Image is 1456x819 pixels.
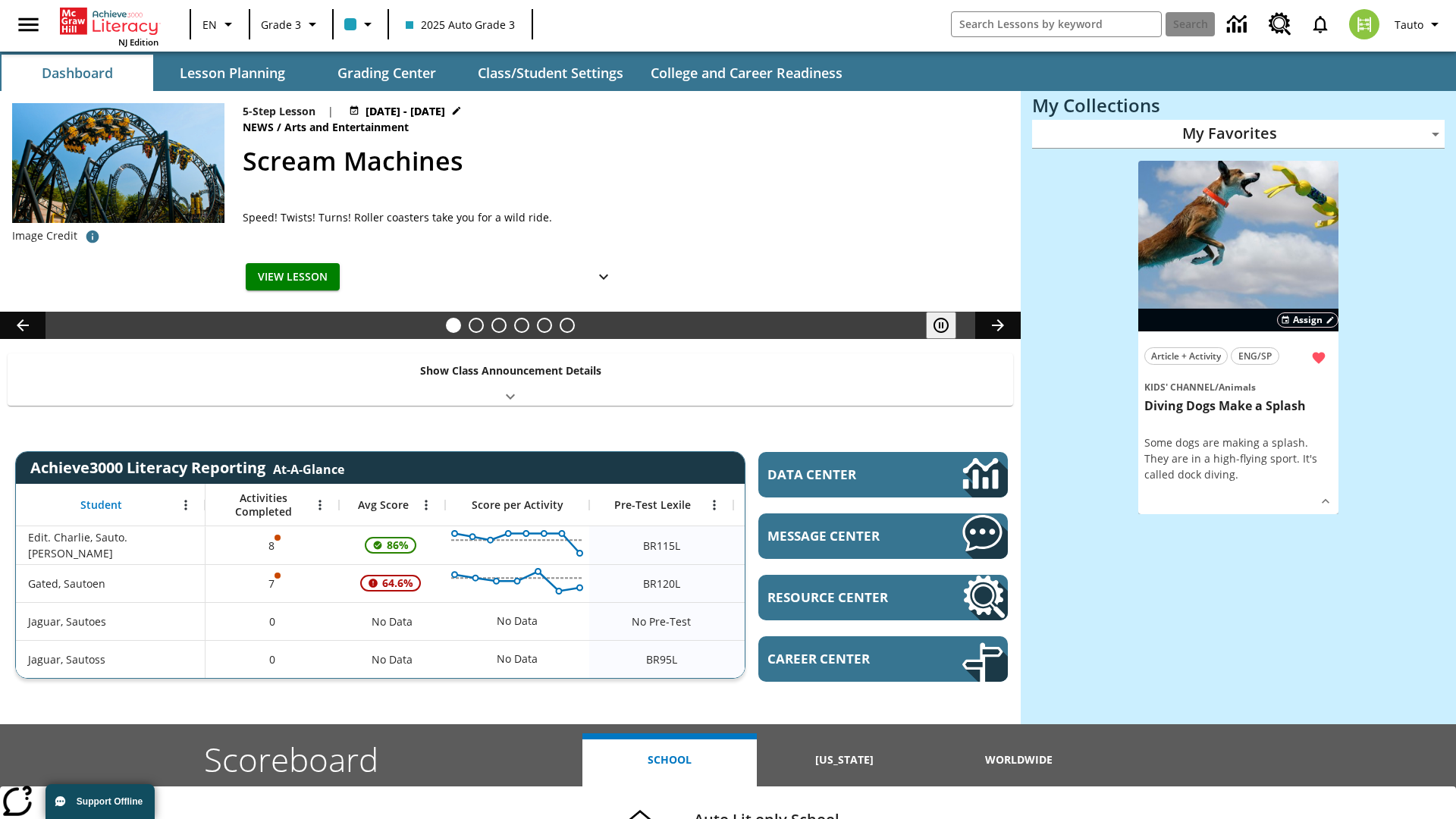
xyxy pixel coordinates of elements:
div: No Data, Jaguar, Sautoss [489,644,545,674]
span: No Data [364,606,420,637]
a: Home [60,6,158,36]
div: 8, One or more Activity scores may be invalid., Edit. Charlie, Sauto. Charlie [206,526,339,564]
a: Message Center [758,513,1008,559]
div: Home [60,5,158,48]
div: Beginning reader 95 Lexile, ER, Based on the Lexile Reading measure, student is an Emerging Reade... [733,640,877,678]
span: Tauto [1395,17,1423,33]
button: Support Offline [45,784,155,819]
button: Slide 4 Cars of the Future? [514,318,529,333]
span: Score per Activity [472,498,563,512]
button: Open Menu [174,494,197,516]
button: School [582,733,757,786]
a: Resource Center, Will open in new tab [758,575,1008,620]
button: Aug 27 - Aug 27 Choose Dates [346,103,465,119]
button: Slide 6 Career Lesson [560,318,575,333]
span: 2025 Auto Grade 3 [406,17,515,33]
button: Dashboard [2,55,153,91]
a: Resource Center, Will open in new tab [1260,4,1301,45]
a: Notifications [1301,5,1340,44]
span: Achieve3000 Literacy Reporting [30,457,344,478]
button: [US_STATE] [757,733,931,786]
button: Class/Student Settings [466,55,635,91]
button: College and Career Readiness [639,55,855,91]
span: Message Center [767,527,917,544]
a: Data Center [1218,4,1260,45]
button: Slide 2 Meet the Artists [469,318,484,333]
button: Photo credit: The Smiler – Alton Towers Resort – Staffordshire – England [77,223,108,250]
button: Assign Choose Dates [1277,312,1338,328]
span: 0 [269,613,275,629]
span: EN [202,17,217,33]
div: No Data, Jaguar, Sautoes [339,602,445,640]
span: Article + Activity [1151,348,1221,364]
span: Grade 3 [261,17,301,33]
button: Pause [926,312,956,339]
div: 0, Jaguar, Sautoes [206,602,339,640]
div: No Data, Jaguar, Sautoes [733,602,877,640]
button: ENG/SP [1231,347,1279,365]
span: Edit. Charlie, Sauto. [PERSON_NAME] [28,529,197,561]
div: At-A-Glance [273,458,344,478]
a: Career Center [758,636,1008,682]
button: Slide 1 Scream Machines [446,318,461,333]
button: Open Menu [703,494,726,516]
button: Open Menu [309,494,331,516]
button: Lesson Planning [156,55,308,91]
span: No Data [364,644,420,675]
div: Speed! Twists! Turns! Roller coasters take you for a wild ride. [243,209,622,225]
button: Profile/Settings [1389,11,1450,38]
span: | [328,103,334,119]
input: search field [952,12,1161,36]
span: Beginning reader 115 Lexile, Edit. Charlie, Sauto. Charlie [643,538,680,554]
h3: My Collections [1032,95,1445,116]
button: Open Menu [415,494,438,516]
p: Show Class Announcement Details [420,362,601,378]
div: My Favorites [1032,120,1445,149]
span: Avg Score [358,498,409,512]
button: Open side menu [6,2,51,47]
div: 0, Jaguar, Sautoss [206,640,339,678]
button: Show Details [1314,490,1337,513]
h3: Diving Dogs Make a Splash [1144,398,1332,414]
span: Jaguar, Sautoes [28,613,106,629]
span: Arts and Entertainment [284,119,412,136]
span: Resource Center [767,588,917,606]
img: Rollercoaster tracks twisting in vertical loops with yellow cars hanging upside down. [12,103,224,223]
span: Assign [1293,313,1323,327]
button: Select a new avatar [1340,5,1389,44]
div: Some dogs are making a splash. They are in a high-flying sport. It's called dock diving. [1144,435,1332,482]
button: Article + Activity [1144,347,1228,365]
span: Activities Completed [213,491,313,519]
button: Remove from Favorites [1305,344,1332,372]
span: Data Center [767,466,911,483]
span: Support Offline [77,796,143,807]
div: Show Class Announcement Details [8,353,1013,406]
h2: Scream Machines [243,142,1003,180]
div: No Data, Jaguar, Sautoes [489,606,545,636]
span: Career Center [767,650,917,667]
span: / [1215,381,1219,394]
p: 5-Step Lesson [243,103,315,119]
span: Animals [1219,381,1256,394]
span: Gated, Sautoen [28,576,105,591]
p: 8 [267,538,278,554]
p: Image Credit [12,228,77,243]
button: Language: EN, Select a language [196,11,244,38]
span: No Pre-Test, Jaguar, Sautoes [632,613,691,629]
button: Worldwide [932,733,1106,786]
span: NJ Edition [118,36,158,48]
div: Pause [926,312,971,339]
button: Class color is light blue. Change class color [338,11,383,38]
span: 0 [269,651,275,667]
div: lesson details [1138,161,1338,515]
span: Topic: Kids' Channel/Animals [1144,378,1332,395]
p: 7 [267,576,278,591]
span: 64.6% [376,570,419,597]
button: Show Details [588,263,619,291]
span: News [243,119,277,136]
button: Grading Center [311,55,463,91]
span: ENG/SP [1238,348,1272,364]
span: Beginning reader 120 Lexile, Gated, Sautoen [643,576,680,591]
span: / [277,120,281,134]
